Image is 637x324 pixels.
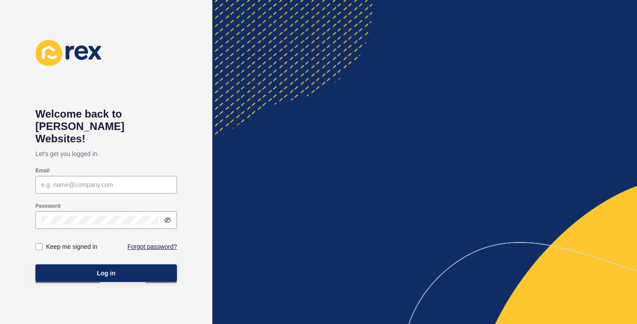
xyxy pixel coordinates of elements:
[127,242,177,251] a: Forgot password?
[97,269,115,278] span: Log in
[35,167,50,174] label: Email
[41,180,171,189] input: e.g. name@company.com
[35,202,61,210] label: Password
[46,242,97,251] label: Keep me signed in
[35,145,177,163] p: Let's get you logged in.
[35,108,177,145] h1: Welcome back to [PERSON_NAME] Websites!
[35,264,177,282] button: Log in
